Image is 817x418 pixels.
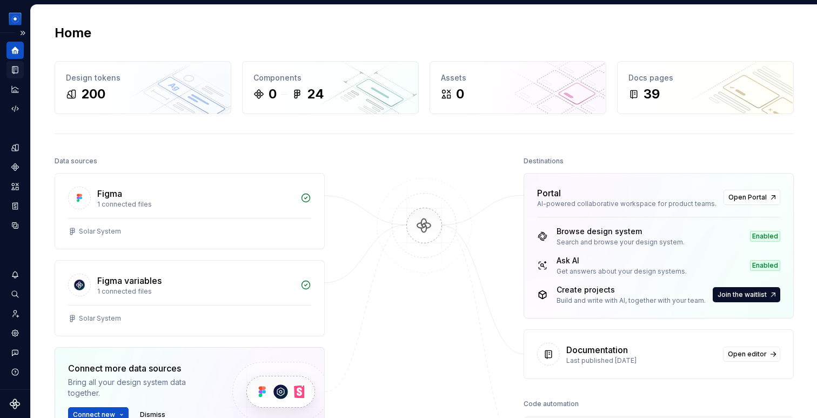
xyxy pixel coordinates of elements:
[557,284,706,295] div: Create projects
[524,154,564,169] div: Destinations
[242,61,419,114] a: Components024
[6,61,24,78] a: Documentation
[6,100,24,117] a: Code automation
[6,81,24,98] a: Analytics
[441,72,595,83] div: Assets
[6,344,24,361] button: Contact support
[97,200,294,209] div: 1 connected files
[750,231,780,242] div: Enabled
[718,290,767,299] span: Join the waitlist
[15,25,30,41] button: Expand sidebar
[430,61,606,114] a: Assets0
[97,187,122,200] div: Figma
[68,377,214,399] div: Bring all your design system data together.
[307,85,324,103] div: 24
[10,399,21,409] svg: Supernova Logo
[253,72,407,83] div: Components
[6,286,24,303] button: Search ⌘K
[6,178,24,195] a: Assets
[66,72,220,83] div: Design tokens
[79,227,121,236] div: Solar System
[6,266,24,283] button: Notifications
[6,158,24,176] a: Components
[524,396,579,412] div: Code automation
[557,255,687,266] div: Ask AI
[79,314,121,323] div: Solar System
[55,260,325,336] a: Figma variables1 connected filesSolar System
[537,187,561,200] div: Portal
[269,85,277,103] div: 0
[55,24,91,42] h2: Home
[81,85,105,103] div: 200
[566,343,628,356] div: Documentation
[55,154,97,169] div: Data sources
[97,287,294,296] div: 1 connected files
[537,200,717,208] div: AI-powered collaborative workspace for product teams.
[713,287,780,302] a: Join the waitlist
[68,362,214,375] div: Connect more data sources
[6,305,24,322] a: Invite team
[6,197,24,215] a: Storybook stories
[723,347,780,362] a: Open editor
[9,12,22,25] img: 049812b6-2877-400d-9dc9-987621144c16.png
[644,85,660,103] div: 39
[6,324,24,342] a: Settings
[566,356,716,365] div: Last published [DATE]
[724,190,780,205] a: Open Portal
[6,217,24,234] a: Data sources
[456,85,464,103] div: 0
[55,61,231,114] a: Design tokens200
[557,238,685,247] div: Search and browse your design system.
[557,226,685,237] div: Browse design system
[55,173,325,249] a: Figma1 connected filesSolar System
[750,260,780,271] div: Enabled
[6,139,24,156] a: Design tokens
[617,61,794,114] a: Docs pages39
[728,193,767,202] span: Open Portal
[628,72,782,83] div: Docs pages
[97,274,162,287] div: Figma variables
[557,267,687,276] div: Get answers about your design systems.
[728,350,767,359] span: Open editor
[557,296,706,305] div: Build and write with AI, together with your team.
[6,42,24,59] a: Home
